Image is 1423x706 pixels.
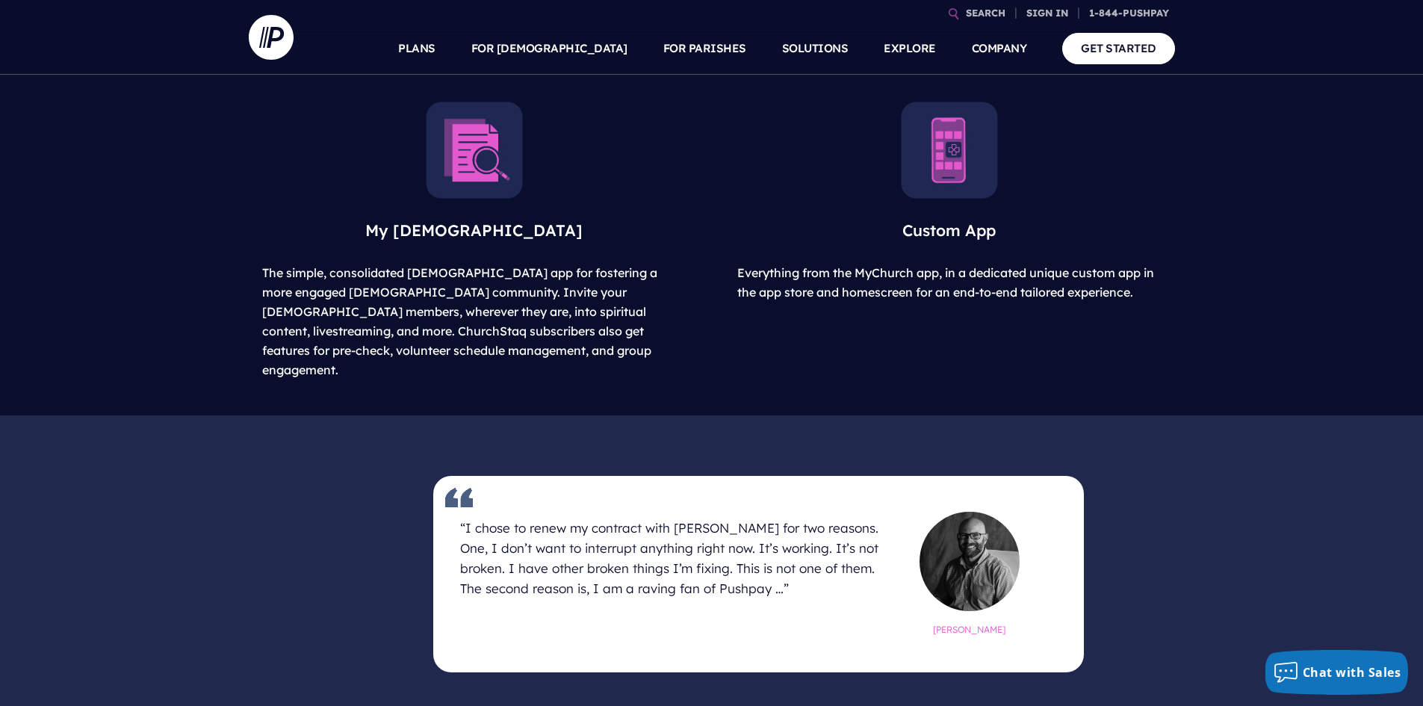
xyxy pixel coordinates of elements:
a: GET STARTED [1062,33,1175,64]
span: Everything from the MyChurch app, in a dedicated unique custom app in the app store and homescree... [737,265,1154,300]
a: COMPANY [972,22,1027,75]
span: Custom App [902,220,996,240]
a: EXPLORE [884,22,936,75]
span: The simple, consolidated [DEMOGRAPHIC_DATA] app for fostering a more engaged [DEMOGRAPHIC_DATA] c... [262,265,657,377]
a: FOR PARISHES [663,22,746,75]
a: PLANS [398,22,435,75]
h4: “I chose to renew my contract with [PERSON_NAME] for two reasons. One, I don’t want to interrupt ... [460,512,890,605]
h6: [PERSON_NAME] [908,618,1032,637]
span: Chat with Sales [1303,664,1401,681]
span: My [DEMOGRAPHIC_DATA] [365,220,583,240]
button: Chat with Sales [1265,650,1409,695]
a: FOR [DEMOGRAPHIC_DATA] [471,22,627,75]
a: SOLUTIONS [782,22,849,75]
